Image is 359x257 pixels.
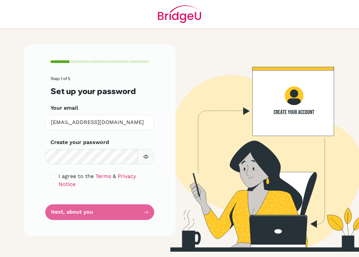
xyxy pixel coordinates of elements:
input: Insert your email* [45,115,154,130]
a: Terms [95,173,111,179]
h3: Set up your password [51,86,149,96]
span: & [113,173,116,179]
label: Create your password [51,138,109,146]
span: Step 1 of 5 [51,76,70,81]
label: Your email [51,104,78,112]
span: I agree to the [59,173,94,179]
